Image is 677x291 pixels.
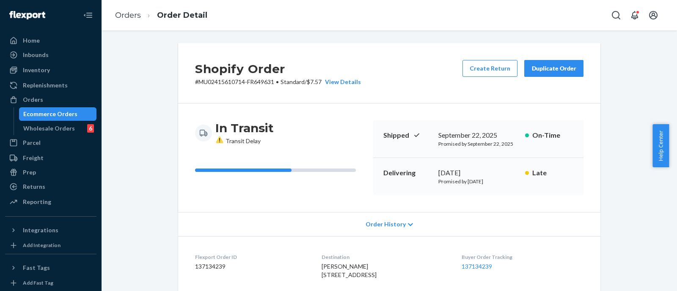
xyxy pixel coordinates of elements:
p: Promised by [DATE] [438,178,518,185]
div: Wholesale Orders [23,124,75,133]
div: Reporting [23,198,51,206]
span: • [276,78,279,85]
span: [PERSON_NAME] [STREET_ADDRESS] [322,263,377,278]
div: Inbounds [23,51,49,59]
p: Delivering [383,168,432,178]
div: [DATE] [438,168,518,178]
div: Duplicate Order [531,64,576,73]
a: Add Fast Tag [5,278,96,288]
h2: Shopify Order [195,60,361,78]
a: Orders [5,93,96,106]
div: Ecommerce Orders [23,110,77,118]
p: Late [532,168,573,178]
dd: 137134239 [195,262,308,271]
div: Add Fast Tag [23,279,53,286]
div: Orders [23,95,43,104]
span: Order History [366,220,406,228]
div: Integrations [23,226,58,234]
button: View Details [322,78,361,86]
span: Standard [281,78,305,85]
p: Promised by September 22, 2025 [438,140,518,147]
div: Add Integration [23,242,61,249]
button: Help Center [652,124,669,167]
a: Orders [115,11,141,20]
button: Integrations [5,223,96,237]
span: Transit Delay [215,137,261,144]
div: Fast Tags [23,264,50,272]
div: Freight [23,154,44,162]
button: Create Return [462,60,517,77]
div: September 22, 2025 [438,131,518,140]
div: Returns [23,182,45,191]
a: Parcel [5,136,96,150]
div: 6 [87,124,94,133]
p: Shipped [383,131,432,140]
dt: Destination [322,253,448,261]
a: Home [5,34,96,47]
div: Prep [23,168,36,177]
div: Replenishments [23,81,68,90]
p: # MU02415610714-FR649631 / $7.57 [195,78,361,86]
a: Replenishments [5,79,96,92]
div: Inventory [23,66,50,74]
a: Inventory [5,63,96,77]
button: Duplicate Order [524,60,583,77]
a: Freight [5,151,96,165]
a: Wholesale Orders6 [19,122,97,135]
div: Parcel [23,139,41,147]
button: Open notifications [626,7,643,24]
button: Fast Tags [5,261,96,275]
a: Add Integration [5,240,96,250]
iframe: Opens a widget where you can chat to one of our agents [623,266,669,287]
a: Prep [5,166,96,179]
h3: In Transit [215,120,274,136]
ol: breadcrumbs [108,3,214,28]
div: Home [23,36,40,45]
a: Reporting [5,195,96,209]
img: Flexport logo [9,11,45,19]
a: 137134239 [462,263,492,270]
a: Inbounds [5,48,96,62]
a: Returns [5,180,96,193]
p: On-Time [532,131,573,140]
button: Close Navigation [80,7,96,24]
dt: Buyer Order Tracking [462,253,583,261]
button: Open account menu [645,7,662,24]
a: Order Detail [157,11,207,20]
dt: Flexport Order ID [195,253,308,261]
button: Open Search Box [608,7,625,24]
a: Ecommerce Orders [19,107,97,121]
